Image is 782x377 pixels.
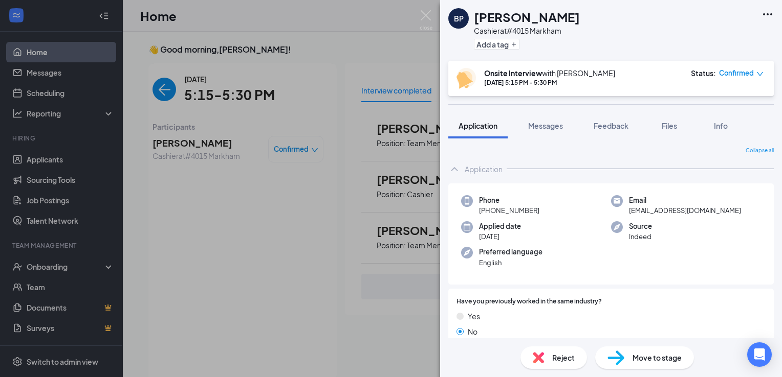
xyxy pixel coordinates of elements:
span: Email [629,195,741,205]
span: Indeed [629,231,652,242]
span: Feedback [594,121,628,130]
span: Messages [528,121,563,130]
h1: [PERSON_NAME] [474,8,580,26]
span: Have you previously worked in the same industry? [457,297,602,307]
span: [DATE] [479,231,521,242]
b: Onsite Interview [484,68,542,78]
span: Move to stage [633,352,682,363]
span: No [468,326,477,337]
div: Status : [691,68,716,78]
span: Yes [468,311,480,322]
div: BP [454,13,464,23]
span: [EMAIL_ADDRESS][DOMAIN_NAME] [629,205,741,216]
div: Cashier at #4015 Markham [474,26,580,36]
span: Collapse all [746,147,774,155]
button: PlusAdd a tag [474,39,519,50]
svg: Ellipses [762,8,774,20]
svg: Plus [511,41,517,48]
span: down [756,70,764,78]
div: Open Intercom Messenger [747,342,772,367]
span: Source [629,221,652,231]
svg: ChevronUp [448,163,461,175]
div: [DATE] 5:15 PM - 5:30 PM [484,78,615,87]
span: Phone [479,195,539,205]
span: Preferred language [479,247,542,257]
span: Confirmed [719,68,754,78]
span: Applied date [479,221,521,231]
span: Reject [552,352,575,363]
span: Files [662,121,677,130]
div: Application [465,164,503,174]
span: Application [459,121,497,130]
span: [PHONE_NUMBER] [479,205,539,216]
div: with [PERSON_NAME] [484,68,615,78]
span: Info [714,121,728,130]
span: English [479,257,542,268]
